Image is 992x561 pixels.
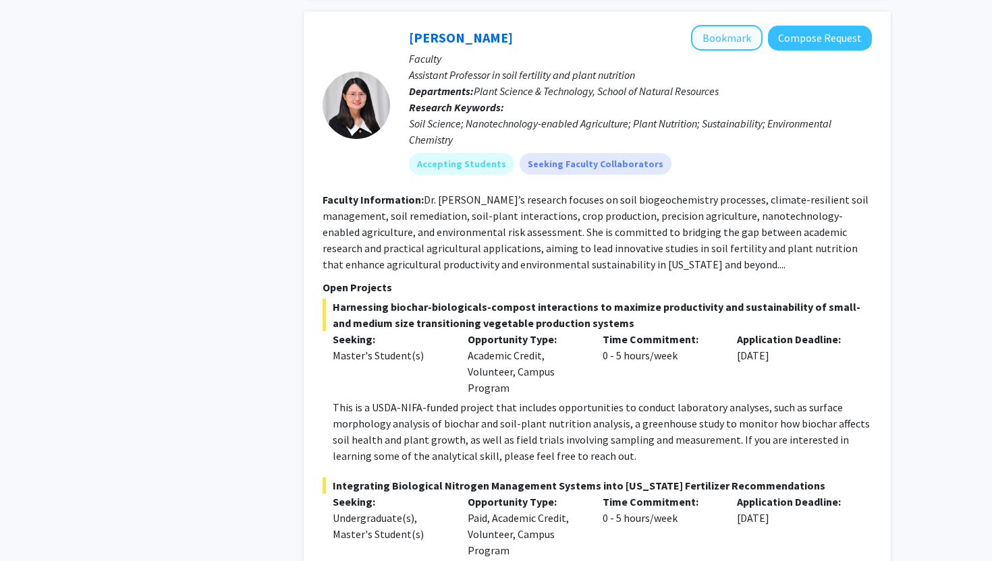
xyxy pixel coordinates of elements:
[333,347,447,363] div: Master's Student(s)
[323,193,869,271] fg-read-more: Dr. [PERSON_NAME]’s research focuses on soil biogeochemistry processes, climate-resilient soil ma...
[323,477,872,494] span: Integrating Biological Nitrogen Management Systems into [US_STATE] Fertilizer Recommendations
[409,100,504,114] b: Research Keywords:
[409,67,872,83] p: Assistant Professor in soil fertility and plant nutrition
[323,299,872,331] span: Harnessing biochar-biologicals-compost interactions to maximize productivity and sustainability o...
[333,510,447,542] div: Undergraduate(s), Master's Student(s)
[333,494,447,510] p: Seeking:
[474,84,719,98] span: Plant Science & Technology, School of Natural Resources
[409,153,514,175] mat-chip: Accepting Students
[727,331,862,396] div: [DATE]
[458,494,593,558] div: Paid, Academic Credit, Volunteer, Campus Program
[323,279,872,295] p: Open Projects
[458,331,593,396] div: Academic Credit, Volunteer, Campus Program
[468,494,582,510] p: Opportunity Type:
[468,331,582,347] p: Opportunity Type:
[333,331,447,347] p: Seeking:
[691,25,763,51] button: Add Xiaoping Xin to Bookmarks
[768,26,872,51] button: Compose Request to Xiaoping Xin
[333,399,872,464] p: This is a USDA-NIFA-funded project that includes opportunities to conduct laboratory analyses, su...
[603,494,717,510] p: Time Commitment:
[737,331,852,347] p: Application Deadline:
[409,115,872,148] div: Soil Science; Nanotechnology-enabled Agriculture; Plant Nutrition; Sustainability; Environmental ...
[323,193,424,206] b: Faculty Information:
[603,331,717,347] p: Time Commitment:
[10,500,57,551] iframe: Chat
[409,29,513,46] a: [PERSON_NAME]
[409,84,474,98] b: Departments:
[520,153,671,175] mat-chip: Seeking Faculty Collaborators
[727,494,862,558] div: [DATE]
[409,51,872,67] p: Faculty
[737,494,852,510] p: Application Deadline:
[593,331,727,396] div: 0 - 5 hours/week
[593,494,727,558] div: 0 - 5 hours/week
